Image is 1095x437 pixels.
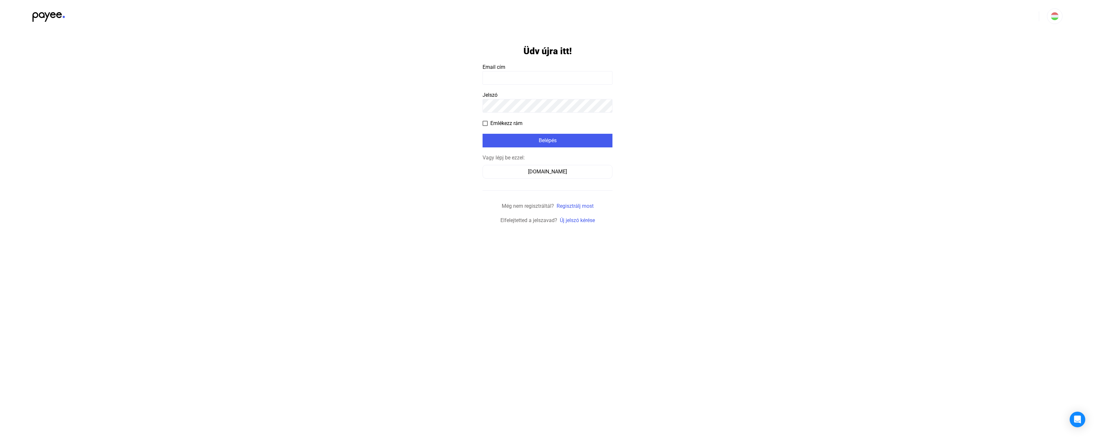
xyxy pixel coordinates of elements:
[32,8,65,22] img: black-payee-blue-dot.svg
[502,203,554,209] span: Még nem regisztráltál?
[557,203,594,209] a: Regisztrálj most
[483,64,505,70] span: Email cím
[490,119,522,127] span: Emlékezz rám
[1051,12,1059,20] img: HU
[1047,8,1063,24] button: HU
[523,45,572,57] h1: Üdv újra itt!
[485,137,610,144] div: Belépés
[483,92,497,98] span: Jelszó
[500,217,557,223] span: Elfelejtetted a jelszavad?
[485,168,610,176] div: [DOMAIN_NAME]
[483,165,612,179] button: [DOMAIN_NAME]
[560,217,595,223] a: Új jelszó kérése
[483,154,612,162] div: Vagy lépj be ezzel:
[483,134,612,147] button: Belépés
[1070,412,1085,427] div: Open Intercom Messenger
[483,169,612,175] a: [DOMAIN_NAME]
